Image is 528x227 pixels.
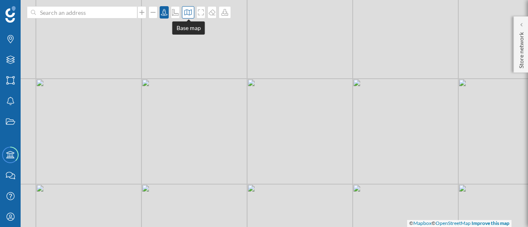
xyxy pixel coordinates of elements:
span: Assistència tècnica [8,6,80,13]
a: Improve this map [471,220,509,226]
div: © © [407,220,511,227]
img: Geoblink Logo [5,6,16,23]
a: Mapbox [413,220,431,226]
a: OpenStreetMap [436,220,471,226]
p: Store network [517,29,526,68]
div: Base map [172,21,205,35]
